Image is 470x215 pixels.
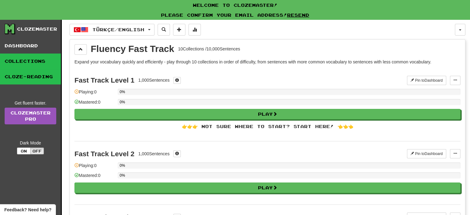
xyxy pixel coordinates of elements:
[178,46,240,52] div: 10 Collections / 10,000 Sentences
[158,24,170,36] button: Search sentences
[407,76,446,85] button: Pin toDashboard
[5,100,56,106] div: Get fluent faster.
[173,24,185,36] button: Add sentence to collection
[188,24,201,36] button: More stats
[138,77,169,83] div: 1,000 Sentences
[74,59,460,65] p: Expand your vocabulary quickly and efficiently - play through 10 collections in order of difficul...
[74,172,115,183] div: Mastered: 0
[91,44,174,54] div: Fluency Fast Track
[74,183,460,193] button: Play
[74,76,134,84] div: Fast Track Level 1
[74,162,115,173] div: Playing: 0
[5,108,56,124] a: ClozemasterPro
[70,24,155,36] button: Türkçe/English
[5,140,56,146] div: Dark Mode
[287,12,309,18] a: Resend
[30,148,44,154] button: Off
[17,148,31,154] button: On
[4,207,51,213] span: Open feedback widget
[138,151,169,157] div: 1,000 Sentences
[74,109,460,119] button: Play
[17,26,57,32] div: Clozemaster
[74,123,460,130] div: 👉👉👉 Not sure where to start? Start here! 👈👈👈
[92,27,144,32] span: Türkçe / English
[407,149,446,158] button: Pin toDashboard
[74,150,134,158] div: Fast Track Level 2
[74,99,115,109] div: Mastered: 0
[74,89,115,99] div: Playing: 0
